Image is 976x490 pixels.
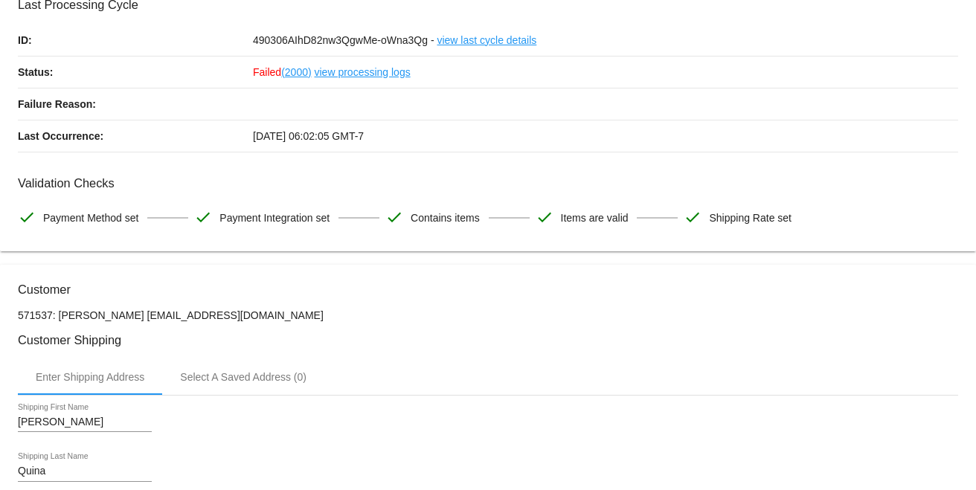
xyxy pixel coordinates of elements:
[194,208,212,226] mat-icon: check
[315,57,411,88] a: view processing logs
[281,57,311,88] a: (2000)
[561,202,629,233] span: Items are valid
[18,309,958,321] p: 571537: [PERSON_NAME] [EMAIL_ADDRESS][DOMAIN_NAME]
[684,208,701,226] mat-icon: check
[437,25,536,56] a: view last cycle details
[36,371,144,383] div: Enter Shipping Address
[18,208,36,226] mat-icon: check
[18,333,958,347] h3: Customer Shipping
[536,208,553,226] mat-icon: check
[18,465,152,477] input: Shipping Last Name
[253,66,312,78] span: Failed
[180,371,306,383] div: Select A Saved Address (0)
[18,88,253,120] p: Failure Reason:
[219,202,330,233] span: Payment Integration set
[18,25,253,56] p: ID:
[18,57,253,88] p: Status:
[253,34,434,46] span: 490306AIhD82nw3QgwMe-oWna3Qg -
[253,130,364,142] span: [DATE] 06:02:05 GMT-7
[18,176,958,190] h3: Validation Checks
[18,416,152,428] input: Shipping First Name
[385,208,403,226] mat-icon: check
[18,283,958,297] h3: Customer
[18,120,253,152] p: Last Occurrence:
[709,202,792,233] span: Shipping Rate set
[411,202,480,233] span: Contains items
[43,202,138,233] span: Payment Method set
